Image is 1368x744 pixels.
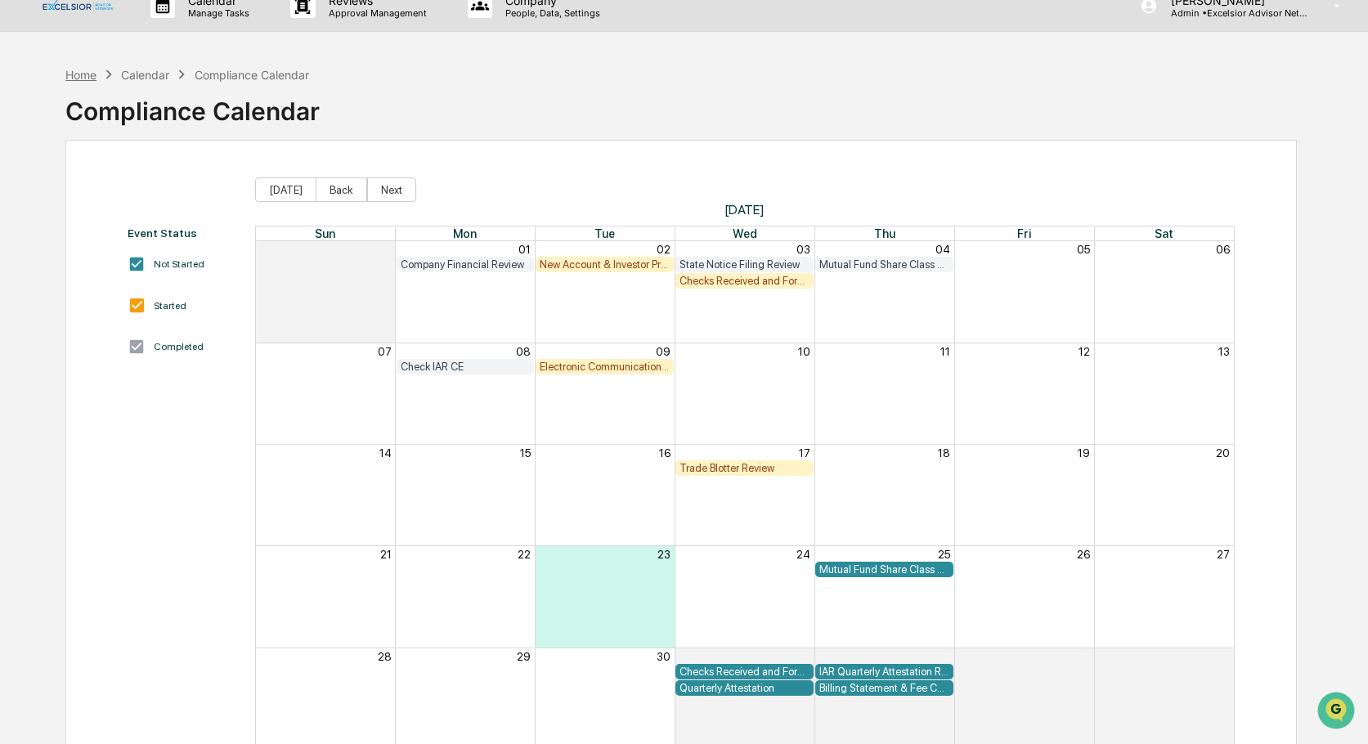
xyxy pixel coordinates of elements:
span: Sat [1155,226,1173,240]
div: Checks Received and Forwarded Log [680,275,810,287]
span: Wed [733,226,757,240]
span: Preclearance [33,206,105,222]
p: Manage Tasks [175,7,258,19]
a: 🖐️Preclearance [10,199,112,229]
button: Start new chat [278,130,298,150]
button: 10 [798,345,810,358]
button: 17 [799,446,810,459]
div: 🖐️ [16,208,29,221]
button: 15 [520,446,531,459]
div: Not Started [154,258,204,270]
button: 03 [1076,650,1090,663]
button: 21 [380,548,392,561]
button: 20 [1216,446,1230,459]
button: 25 [938,548,950,561]
button: [DATE] [255,177,316,202]
a: 🔎Data Lookup [10,231,110,260]
div: Company Financial Review [401,258,531,271]
button: 14 [379,446,392,459]
div: 🔎 [16,239,29,252]
div: Started [154,300,186,311]
button: 23 [657,548,671,561]
div: Check IAR CE [401,361,531,373]
iframe: Open customer support [1316,690,1360,734]
button: 22 [518,548,531,561]
div: Mutual Fund Share Class Review [819,258,949,271]
a: 🗄️Attestations [112,199,209,229]
button: 24 [796,548,810,561]
p: People, Data, Settings [492,7,608,19]
span: Tue [594,226,615,240]
button: 09 [656,345,671,358]
p: Approval Management [316,7,435,19]
div: Calendar [121,68,169,82]
div: New Account & Investor Profile Review [540,258,670,271]
div: Electronic Communication Review [540,361,670,373]
div: We're available if you need us! [56,141,207,155]
button: 12 [1079,345,1090,358]
div: IAR Quarterly Attestation Review [819,666,949,678]
button: 16 [659,446,671,459]
div: Event Status [128,226,238,240]
span: Mon [453,226,477,240]
div: Quarterly Attestation [680,682,810,694]
div: Compliance Calendar [65,83,320,126]
button: 29 [517,650,531,663]
button: 04 [1215,650,1230,663]
button: 30 [657,650,671,663]
button: 27 [1217,548,1230,561]
a: Powered byPylon [115,276,198,289]
button: 04 [935,243,950,256]
button: 18 [938,446,950,459]
div: 🗄️ [119,208,132,221]
button: Next [367,177,416,202]
button: 26 [1077,548,1090,561]
button: 06 [1216,243,1230,256]
div: Compliance Calendar [195,68,309,82]
span: Attestations [135,206,203,222]
div: Start new chat [56,125,268,141]
button: 13 [1218,345,1230,358]
div: Mutual Fund Share Class Review [819,563,949,576]
span: Fri [1017,226,1031,240]
span: Data Lookup [33,237,103,253]
button: Back [316,177,367,202]
button: 08 [516,345,531,358]
span: Thu [874,226,895,240]
button: 02 [936,650,950,663]
button: 19 [1078,446,1090,459]
div: Billing Statement & Fee Calculations Report Review [819,682,949,694]
p: Admin • Excelsior Advisor Network [1158,7,1310,19]
button: 28 [378,650,392,663]
button: 01 [518,243,531,256]
p: How can we help? [16,34,298,61]
button: 31 [380,243,392,256]
span: Sun [315,226,335,240]
button: 07 [378,345,392,358]
button: 02 [657,243,671,256]
span: [DATE] [255,202,1235,217]
div: Completed [154,341,204,352]
span: Pylon [163,277,198,289]
div: Checks Received and Forwarded Log [680,666,810,678]
button: 01 [798,650,810,663]
button: 05 [1077,243,1090,256]
button: 11 [940,345,950,358]
div: Home [65,68,96,82]
button: 03 [796,243,810,256]
div: State Notice Filing Review [680,258,810,271]
div: Trade Blotter Review [680,462,810,474]
img: 1746055101610-c473b297-6a78-478c-a979-82029cc54cd1 [16,125,46,155]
